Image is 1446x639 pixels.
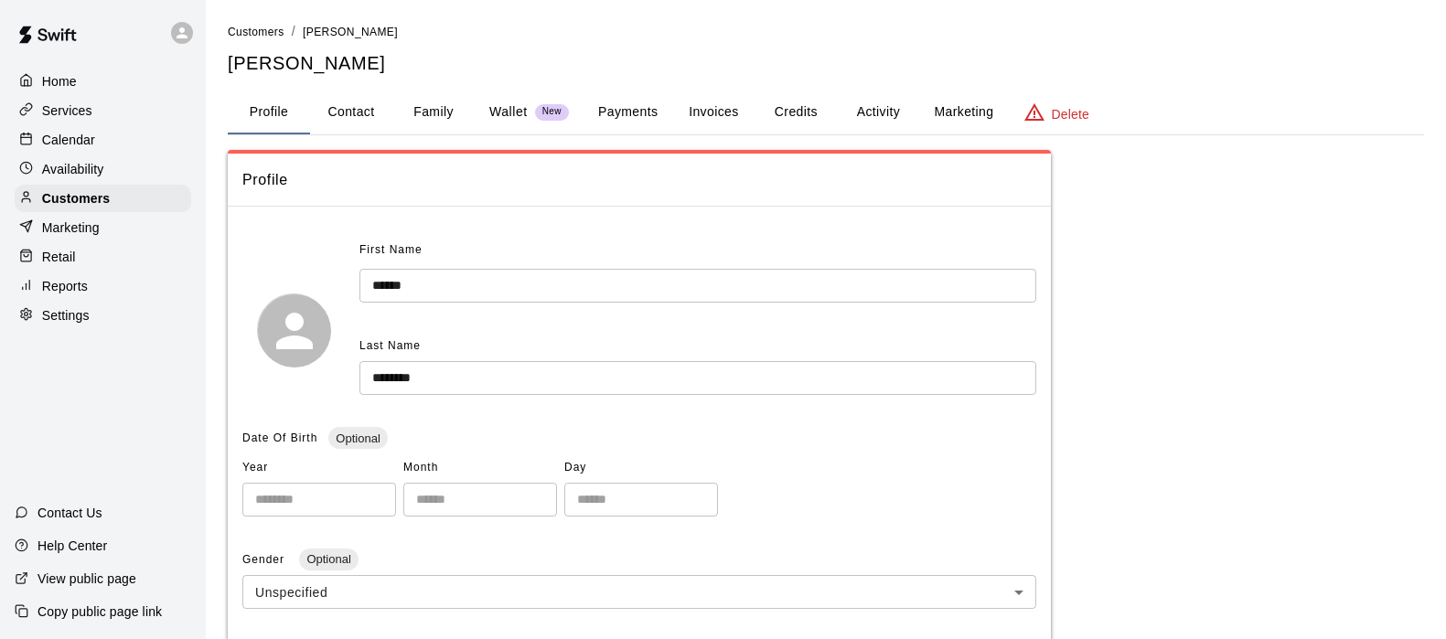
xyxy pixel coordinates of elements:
[755,91,837,134] button: Credits
[292,22,295,41] li: /
[564,453,718,483] span: Day
[837,91,919,134] button: Activity
[42,160,104,178] p: Availability
[228,91,310,134] button: Profile
[42,189,110,208] p: Customers
[37,602,162,621] p: Copy public page link
[228,91,1424,134] div: basic tabs example
[37,504,102,522] p: Contact Us
[919,91,1008,134] button: Marketing
[42,306,90,325] p: Settings
[228,51,1424,76] h5: [PERSON_NAME]
[228,26,284,38] span: Customers
[242,553,288,566] span: Gender
[672,91,755,134] button: Invoices
[42,248,76,266] p: Retail
[15,97,191,124] a: Services
[242,431,317,444] span: Date Of Birth
[310,91,392,134] button: Contact
[15,214,191,241] a: Marketing
[242,575,1036,609] div: Unspecified
[42,218,100,237] p: Marketing
[359,236,423,265] span: First Name
[392,91,475,134] button: Family
[242,453,396,483] span: Year
[42,277,88,295] p: Reports
[15,126,191,154] a: Calendar
[228,22,1424,42] nav: breadcrumb
[15,302,191,329] a: Settings
[535,106,569,118] span: New
[328,431,387,445] span: Optional
[242,168,1036,192] span: Profile
[15,185,191,212] a: Customers
[42,72,77,91] p: Home
[1052,105,1089,123] p: Delete
[489,102,528,122] p: Wallet
[584,91,672,134] button: Payments
[37,537,107,555] p: Help Center
[303,26,398,38] span: [PERSON_NAME]
[15,272,191,300] a: Reports
[15,243,191,271] a: Retail
[228,24,284,38] a: Customers
[42,131,95,149] p: Calendar
[37,570,136,588] p: View public page
[299,552,358,566] span: Optional
[403,453,557,483] span: Month
[15,155,191,183] a: Availability
[15,68,191,95] a: Home
[42,101,92,120] p: Services
[359,339,421,352] span: Last Name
